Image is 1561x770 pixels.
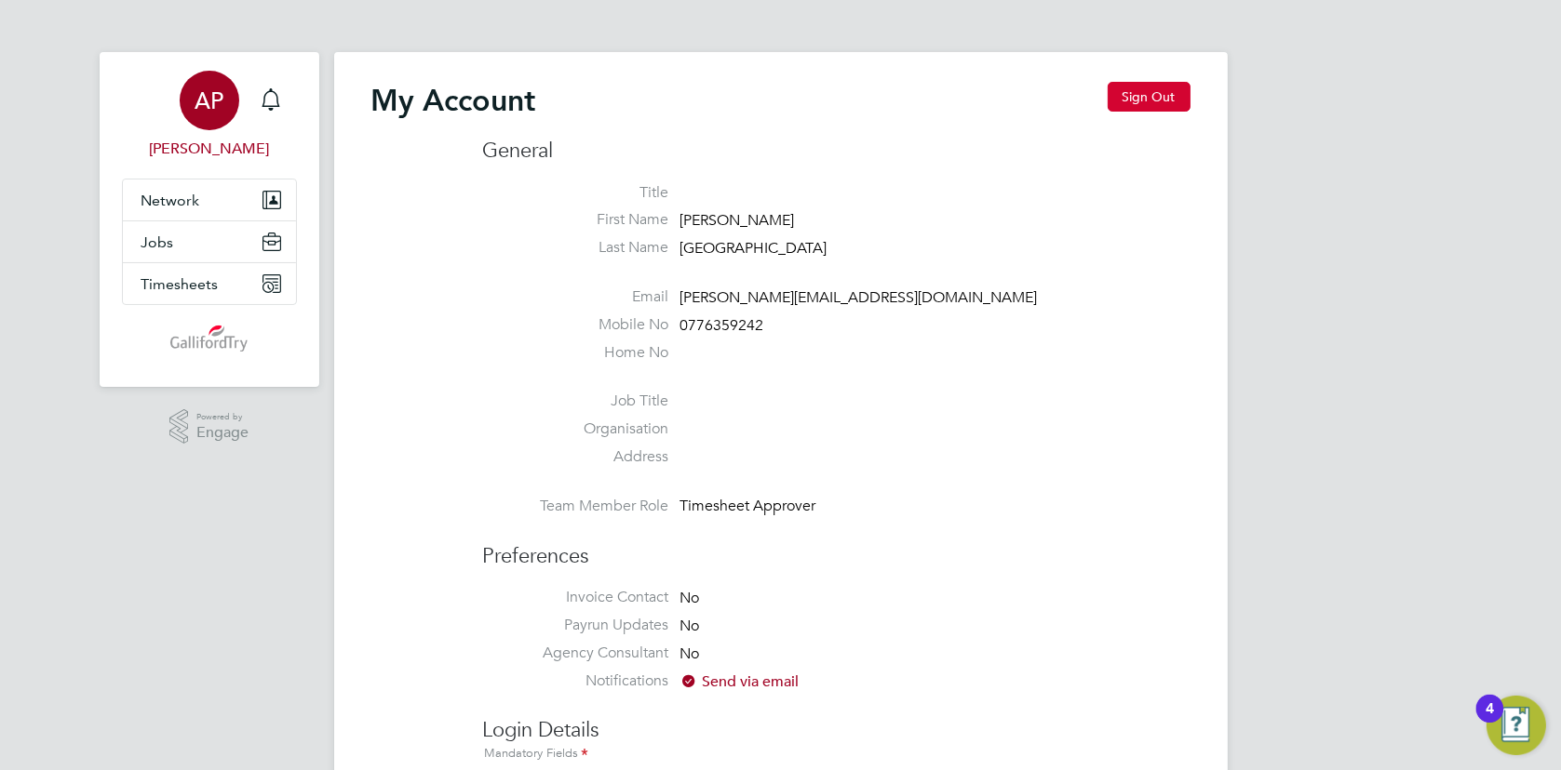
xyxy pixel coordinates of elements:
[1486,709,1494,733] div: 4
[483,447,669,467] label: Address
[196,425,249,441] span: Engage
[483,497,669,516] label: Team Member Role
[680,288,1038,307] span: [PERSON_NAME][EMAIL_ADDRESS][DOMAIN_NAME]
[680,239,828,258] span: [GEOGRAPHIC_DATA]
[483,238,669,258] label: Last Name
[195,88,223,113] span: AP
[483,419,669,439] label: Organisation
[123,179,296,220] button: Network
[122,71,297,160] a: AP[PERSON_NAME]
[483,644,669,663] label: Agency Consultant
[123,221,296,262] button: Jobs
[483,698,1191,764] h3: Login Details
[141,233,174,251] span: Jobs
[196,409,249,425] span: Powered by
[680,316,764,335] span: 0776359242
[1487,696,1546,755] button: Open Resource Center, 4 new notifications
[122,138,297,160] span: Adrian Providence
[483,392,669,411] label: Job Title
[680,497,857,516] div: Timesheet Approver
[483,183,669,203] label: Title
[483,616,669,635] label: Payrun Updates
[483,210,669,230] label: First Name
[141,192,200,209] span: Network
[371,82,536,119] h2: My Account
[483,343,669,363] label: Home No
[483,744,1191,764] div: Mandatory Fields
[680,589,700,607] span: No
[170,324,248,353] img: gallifordtry-logo-retina.png
[483,671,669,691] label: Notifications
[483,524,1191,570] h3: Preferences
[100,52,319,387] nav: Main navigation
[123,263,296,304] button: Timesheets
[141,275,219,293] span: Timesheets
[1108,82,1191,112] button: Sign Out
[483,138,1191,165] h3: General
[483,287,669,307] label: Email
[483,315,669,335] label: Mobile No
[122,324,297,353] a: Go to home page
[169,409,249,445] a: Powered byEngage
[680,617,700,635] span: No
[483,588,669,607] label: Invoice Contact
[680,212,795,231] span: [PERSON_NAME]
[680,644,700,663] span: No
[680,672,800,691] span: Send via email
